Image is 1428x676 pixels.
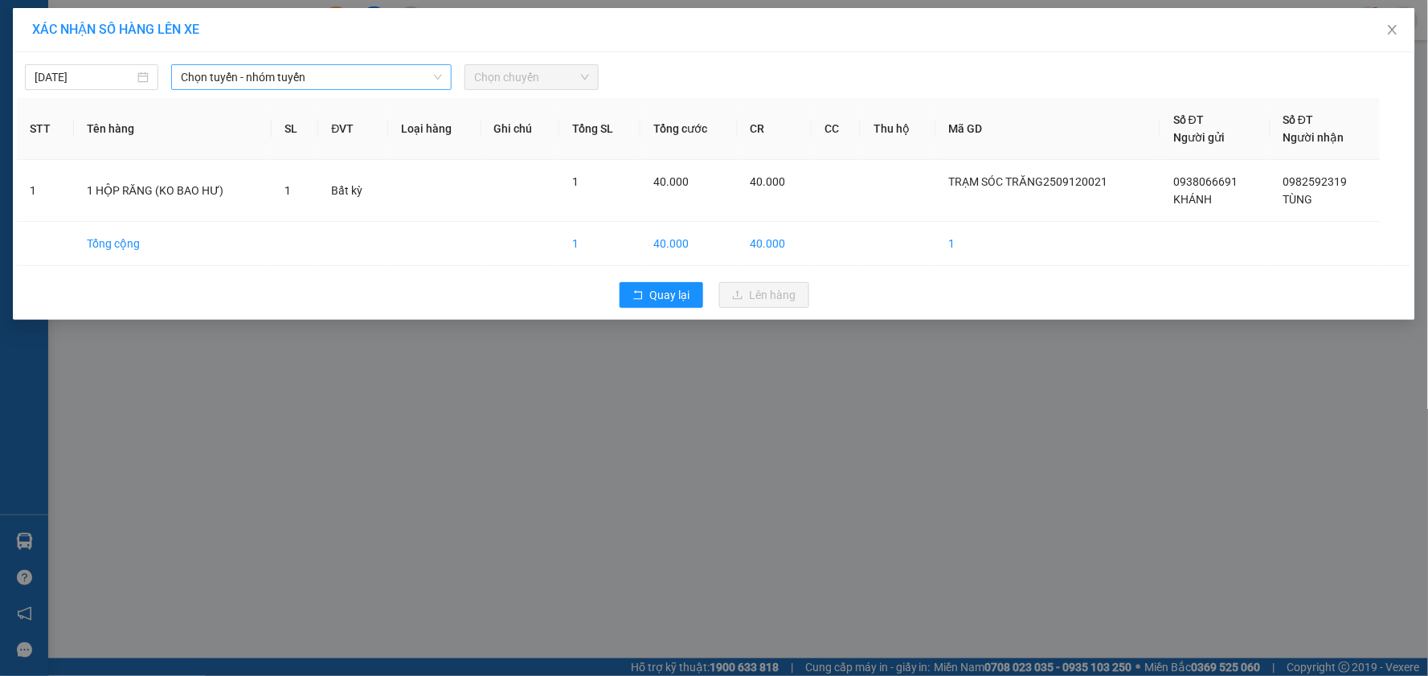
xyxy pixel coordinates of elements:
span: TÙNG [1283,193,1313,206]
th: STT [17,98,74,160]
td: 1 HỘP RĂNG (KO BAO HƯ) [74,160,272,222]
td: 40.000 [640,222,738,266]
th: CR [738,98,812,160]
button: uploadLên hàng [719,282,809,308]
span: Số ĐT [1173,113,1204,126]
span: Chọn chuyến [474,65,588,89]
input: 12/09/2025 [35,68,134,86]
th: SL [272,98,318,160]
span: Chọn tuyến - nhóm tuyến [181,65,442,89]
span: 1 [284,184,291,197]
span: 1 [572,175,579,188]
span: Quay lại [650,286,690,304]
th: Ghi chú [481,98,559,160]
span: KHÁNH [1173,193,1212,206]
span: 40.000 [751,175,786,188]
button: rollbackQuay lại [620,282,703,308]
span: rollback [632,289,644,302]
td: 40.000 [738,222,812,266]
th: Tổng cước [640,98,738,160]
span: XÁC NHẬN SỐ HÀNG LÊN XE [32,22,199,37]
span: Người nhận [1283,131,1344,144]
th: Thu hộ [861,98,936,160]
span: close [1386,23,1399,36]
th: Loại hàng [388,98,481,160]
span: Số ĐT [1283,113,1314,126]
td: 1 [559,222,640,266]
td: Tổng cộng [74,222,272,266]
th: ĐVT [318,98,387,160]
td: 1 [17,160,74,222]
th: Tổng SL [559,98,640,160]
span: 0938066691 [1173,175,1238,188]
td: Bất kỳ [318,160,387,222]
th: Tên hàng [74,98,272,160]
th: CC [812,98,861,160]
span: 0982592319 [1283,175,1348,188]
span: Người gửi [1173,131,1225,144]
span: down [433,72,443,82]
button: Close [1370,8,1415,53]
th: Mã GD [936,98,1160,160]
td: 1 [936,222,1160,266]
span: TRẠM SÓC TRĂNG2509120021 [949,175,1107,188]
span: 40.000 [653,175,689,188]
